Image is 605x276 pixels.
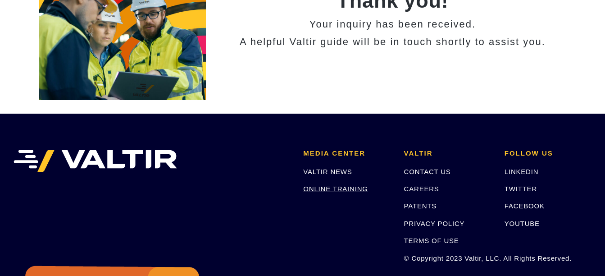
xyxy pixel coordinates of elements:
a: FACEBOOK [505,202,545,210]
h2: FOLLOW US [505,150,591,157]
a: CONTACT US [404,168,451,175]
a: VALTIR NEWS [303,168,352,175]
h2: MEDIA CENTER [303,150,390,157]
a: CAREERS [404,185,439,193]
a: ONLINE TRAINING [303,185,368,193]
img: VALTIR [14,150,177,172]
a: PATENTS [404,202,437,210]
a: TWITTER [505,185,537,193]
p: © Copyright 2023 Valtir, LLC. All Rights Reserved. [404,253,491,263]
h2: VALTIR [404,150,491,157]
h3: A helpful Valtir guide will be in touch shortly to assist you. [219,37,566,47]
a: LINKEDIN [505,168,539,175]
a: TERMS OF USE [404,237,459,244]
a: YOUTUBE [505,220,540,227]
h3: Your inquiry has been received. [219,19,566,30]
a: PRIVACY POLICY [404,220,465,227]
